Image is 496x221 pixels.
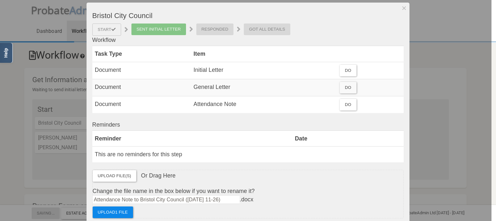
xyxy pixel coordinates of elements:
td: Initial Letter [191,62,337,79]
td: This are no reminders for this step [92,147,404,162]
h4: Bristol City Council [92,12,404,20]
div: Sent Initial Letter [131,24,186,35]
td: General Letter [191,79,337,96]
label: Upload File(s) [93,170,136,182]
label: Upload 1 file [93,207,133,218]
span: Or Drag Here [141,172,176,179]
td: Document [92,79,191,96]
div: Do [340,99,356,110]
td: Document [92,62,191,79]
td: Document [92,96,191,113]
button: Dismiss [399,3,409,14]
th: Reminder [92,131,293,147]
div: Do [340,65,356,76]
th: Date [292,131,404,147]
div: Responded [196,24,233,35]
th: Task Type [92,46,191,62]
label: Workflow [92,36,116,44]
div: .docx [88,195,302,204]
div: Got All Details [244,24,290,35]
div: Do [340,82,356,93]
div: Start [92,24,121,36]
label: Reminders [92,120,120,129]
div: Change the file name in the box below if you want to rename it? [88,187,275,195]
th: Item [191,46,337,62]
td: Attendance Note [191,96,337,113]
